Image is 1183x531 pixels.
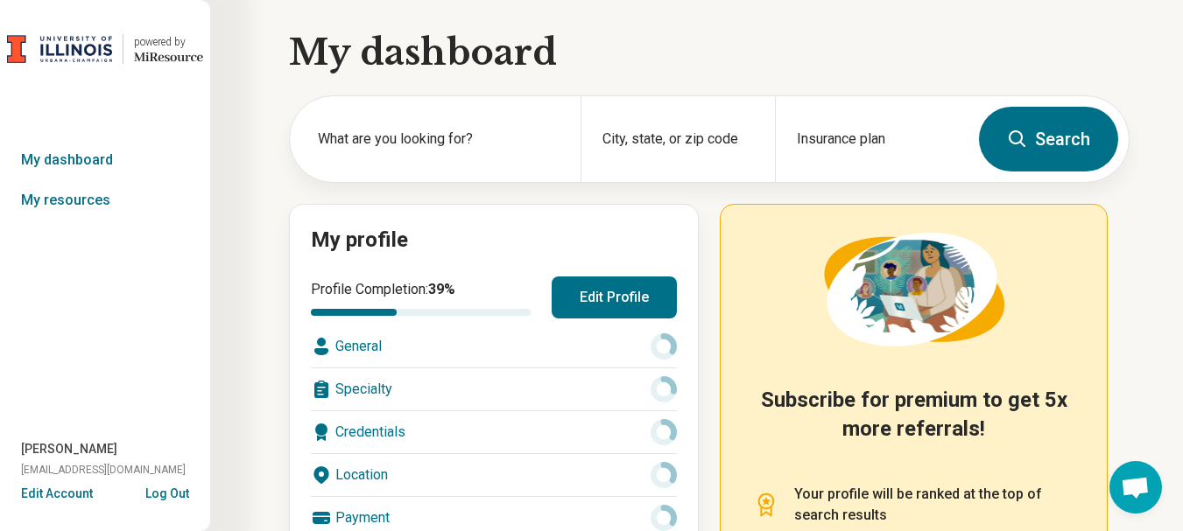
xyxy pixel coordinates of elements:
h1: My dashboard [289,28,1130,77]
span: [PERSON_NAME] [21,440,117,458]
div: Location [311,454,677,496]
div: Open chat [1109,461,1162,514]
label: What are you looking for? [318,129,560,150]
div: Credentials [311,411,677,453]
div: powered by [134,34,203,50]
button: Edit Profile [552,276,677,318]
span: [EMAIL_ADDRESS][DOMAIN_NAME] [21,462,186,478]
h2: Subscribe for premium to get 5x more referrals! [752,386,1075,463]
span: 39 % [428,281,455,297]
button: Edit Account [21,485,93,503]
img: University of Illinois at Urbana-Champaign [7,28,112,70]
div: Specialty [311,368,677,410]
button: Search [979,107,1118,171]
button: Log Out [145,485,189,499]
div: General [311,325,677,367]
p: Your profile will be ranked at the top of search results [794,484,1075,526]
div: Profile Completion: [311,279,531,316]
h2: My profile [311,226,677,255]
a: University of Illinois at Urbana-Champaignpowered by [7,28,203,70]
